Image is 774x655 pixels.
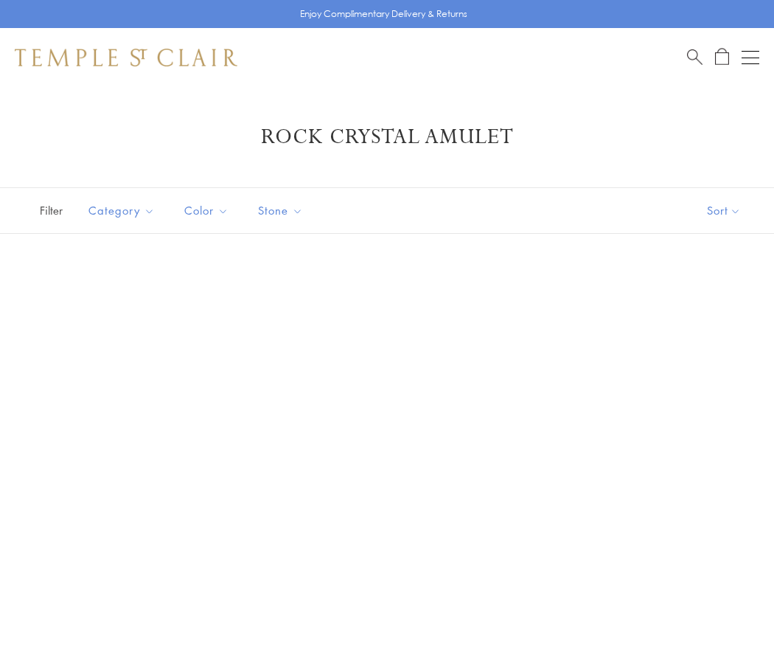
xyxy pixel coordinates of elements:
[674,188,774,233] button: Show sort by
[177,201,240,220] span: Color
[300,7,467,21] p: Enjoy Complimentary Delivery & Returns
[81,201,166,220] span: Category
[247,194,314,227] button: Stone
[173,194,240,227] button: Color
[687,48,702,66] a: Search
[715,48,729,66] a: Open Shopping Bag
[77,194,166,227] button: Category
[251,201,314,220] span: Stone
[15,49,237,66] img: Temple St. Clair
[742,49,759,66] button: Open navigation
[37,124,737,150] h1: Rock Crystal Amulet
